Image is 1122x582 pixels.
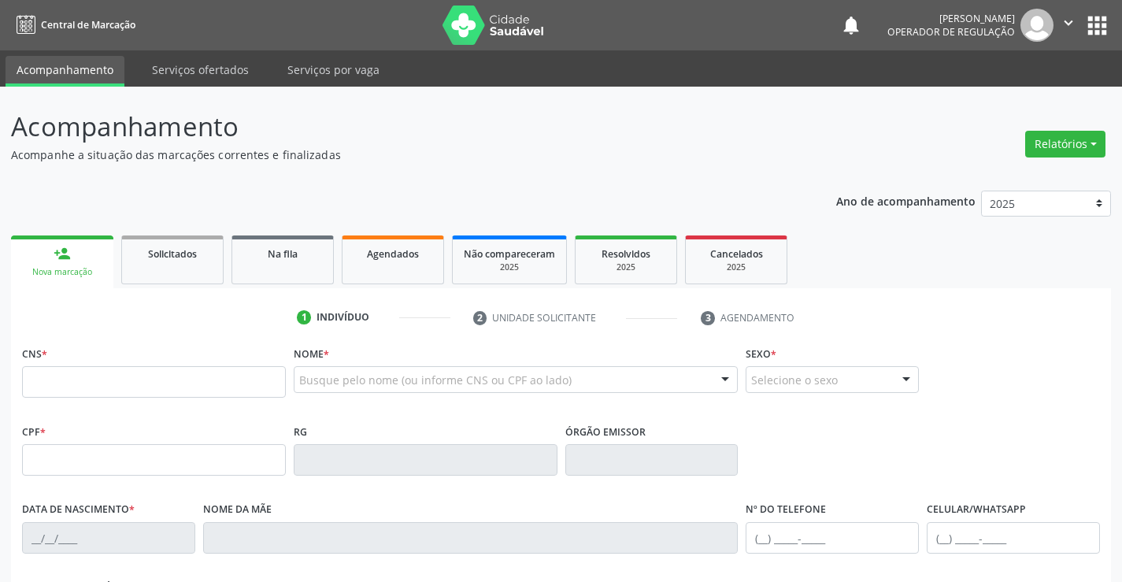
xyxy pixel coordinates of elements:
label: Órgão emissor [565,420,646,444]
p: Acompanhe a situação das marcações correntes e finalizadas [11,146,781,163]
span: Central de Marcação [41,18,135,32]
span: Não compareceram [464,247,555,261]
div: Nova marcação [22,266,102,278]
p: Acompanhamento [11,107,781,146]
label: CNS [22,342,47,366]
div: 2025 [464,261,555,273]
label: Nº do Telefone [746,498,826,522]
label: Nome [294,342,329,366]
div: 2025 [587,261,665,273]
img: img [1020,9,1053,42]
span: Operador de regulação [887,25,1015,39]
label: CPF [22,420,46,444]
div: [PERSON_NAME] [887,12,1015,25]
a: Acompanhamento [6,56,124,87]
div: 2025 [697,261,776,273]
label: Sexo [746,342,776,366]
button: Relatórios [1025,131,1105,158]
input: (__) _____-_____ [927,522,1100,554]
a: Central de Marcação [11,12,135,38]
a: Serviços por vaga [276,56,391,83]
div: Indivíduo [317,310,369,324]
span: Resolvidos [602,247,650,261]
label: Nome da mãe [203,498,272,522]
span: Na fila [268,247,298,261]
button: notifications [840,14,862,36]
p: Ano de acompanhamento [836,191,976,210]
div: person_add [54,245,71,262]
span: Solicitados [148,247,197,261]
input: __/__/____ [22,522,195,554]
button:  [1053,9,1083,42]
span: Selecione o sexo [751,372,838,388]
label: Data de nascimento [22,498,135,522]
span: Busque pelo nome (ou informe CNS ou CPF ao lado) [299,372,572,388]
a: Serviços ofertados [141,56,260,83]
button: apps [1083,12,1111,39]
div: 1 [297,310,311,324]
label: Celular/WhatsApp [927,498,1026,522]
label: RG [294,420,307,444]
span: Agendados [367,247,419,261]
i:  [1060,14,1077,32]
span: Cancelados [710,247,763,261]
input: (__) _____-_____ [746,522,919,554]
